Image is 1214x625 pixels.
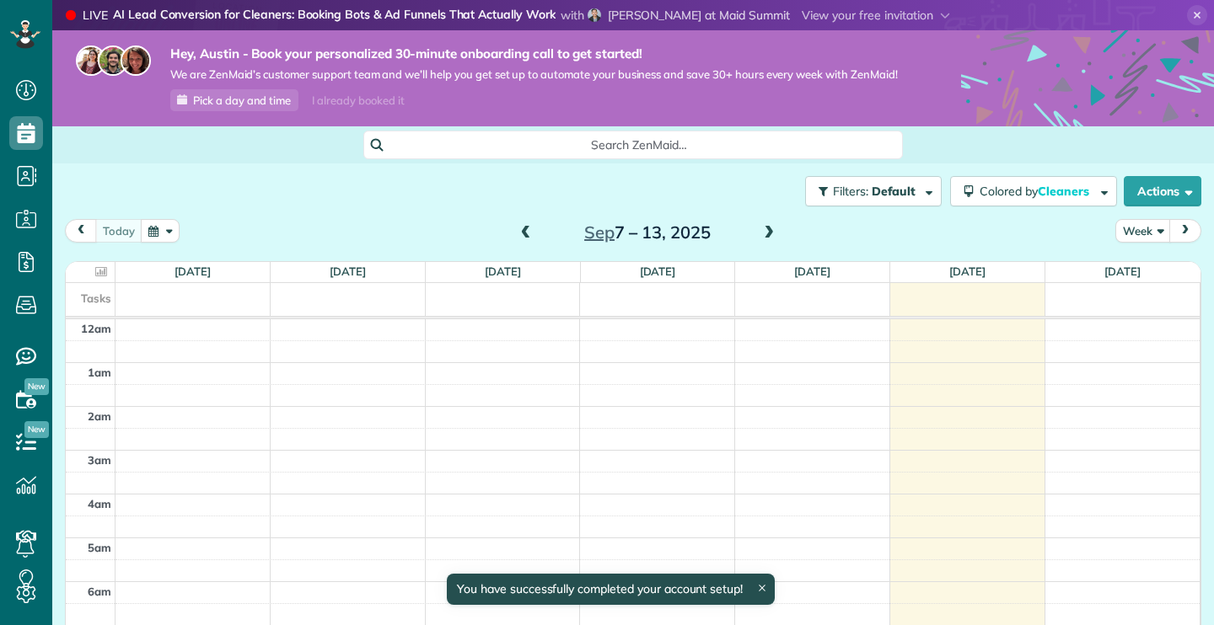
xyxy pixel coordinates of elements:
a: Pick a day and time [170,89,298,111]
span: 4am [88,497,111,510]
span: New [24,378,49,395]
img: jorge-587dff0eeaa6aab1f244e6dc62b8924c3b6ad411094392a53c71c6c4a576187d.jpg [98,45,128,76]
span: 5am [88,541,111,554]
strong: AI Lead Conversion for Cleaners: Booking Bots & Ad Funnels That Actually Work [113,7,556,24]
h2: 7 – 13, 2025 [542,223,753,242]
button: Filters: Default [805,176,942,206]
button: today [95,219,142,242]
button: next [1169,219,1201,242]
span: Cleaners [1038,184,1092,199]
span: New [24,421,49,438]
a: [DATE] [1104,264,1141,278]
span: with [561,8,584,23]
button: Actions [1124,176,1201,206]
a: [DATE] [949,264,986,278]
div: You have successfully completed your account setup! [447,574,775,605]
span: Default [872,184,916,199]
span: Filters: [833,184,868,199]
a: [DATE] [640,264,676,278]
span: We are ZenMaid’s customer support team and we’ll help you get set up to automate your business an... [170,67,898,82]
a: [DATE] [330,264,366,278]
img: rc-simon-8800daff0d2eb39cacf076593c434f5ffb35751efe55c5455cd5de04b127b0f0.jpg [588,8,601,22]
button: Week [1115,219,1171,242]
img: michelle-19f622bdf1676172e81f8f8fba1fb50e276960ebfe0243fe18214015130c80e4.jpg [121,45,151,76]
span: [PERSON_NAME] at Maid Summit [608,8,790,23]
strong: Hey, Austin - Book your personalized 30-minute onboarding call to get started! [170,45,898,62]
span: 12am [81,322,111,335]
span: 3am [88,453,111,467]
button: prev [65,219,97,242]
a: [DATE] [175,264,211,278]
a: [DATE] [794,264,830,278]
span: Pick a day and time [193,93,291,107]
button: Colored byCleaners [950,176,1117,206]
span: 2am [88,409,111,423]
span: Colored by [980,184,1095,199]
a: Filters: Default [797,176,942,206]
span: Tasks [81,291,111,305]
img: maria-72a9807cf96188c08ef61303f053569d2e2a8a1cde33d635c8a3ac13582a053d.jpg [76,45,106,76]
div: I already booked it [302,90,414,111]
span: Sep [584,222,615,243]
span: 1am [88,366,111,379]
span: 6am [88,585,111,598]
a: [DATE] [485,264,521,278]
